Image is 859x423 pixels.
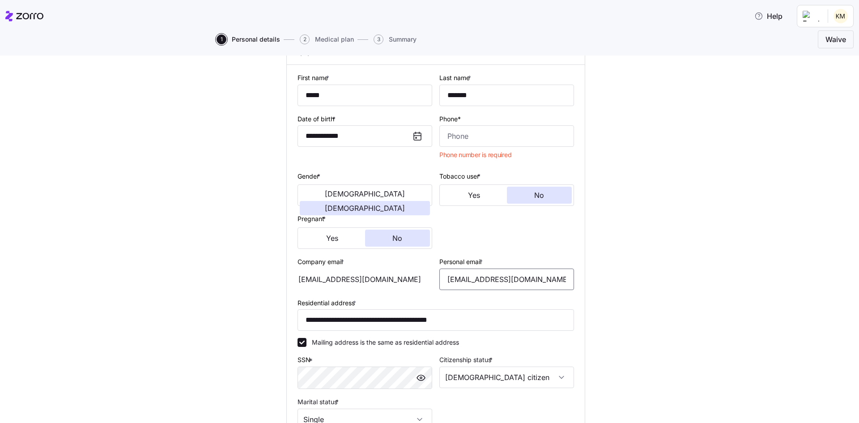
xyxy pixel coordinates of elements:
[217,34,280,44] button: 1Personal details
[298,214,327,224] label: Pregnant
[298,397,340,407] label: Marital status
[389,36,417,43] span: Summary
[306,338,459,347] label: Mailing address is the same as residential address
[215,34,280,44] a: 1Personal details
[232,36,280,43] span: Personal details
[439,171,482,181] label: Tobacco user
[298,114,337,124] label: Date of birth
[439,114,461,124] label: Phone*
[325,205,405,212] span: [DEMOGRAPHIC_DATA]
[439,257,485,267] label: Personal email
[439,367,574,388] input: Select citizenship status
[298,73,331,83] label: First name
[747,7,790,25] button: Help
[298,298,358,308] label: Residential address
[298,355,315,365] label: SSN
[439,73,473,83] label: Last name
[217,34,226,44] span: 1
[439,269,574,290] input: Email
[298,171,322,181] label: Gender
[300,34,310,44] span: 2
[818,30,854,48] button: Waive
[326,235,338,242] span: Yes
[439,150,511,159] span: Phone number is required
[374,34,417,44] button: 3Summary
[315,36,354,43] span: Medical plan
[754,11,782,21] span: Help
[468,192,480,199] span: Yes
[300,34,354,44] button: 2Medical plan
[298,257,346,267] label: Company email
[439,355,494,365] label: Citizenship status
[439,125,574,147] input: Phone
[374,34,383,44] span: 3
[833,9,848,23] img: a50c208fa8ae0a43d0b3753917f2655b
[392,235,402,242] span: No
[825,34,846,45] span: Waive
[325,190,405,197] span: [DEMOGRAPHIC_DATA]
[534,192,544,199] span: No
[803,11,821,21] img: Employer logo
